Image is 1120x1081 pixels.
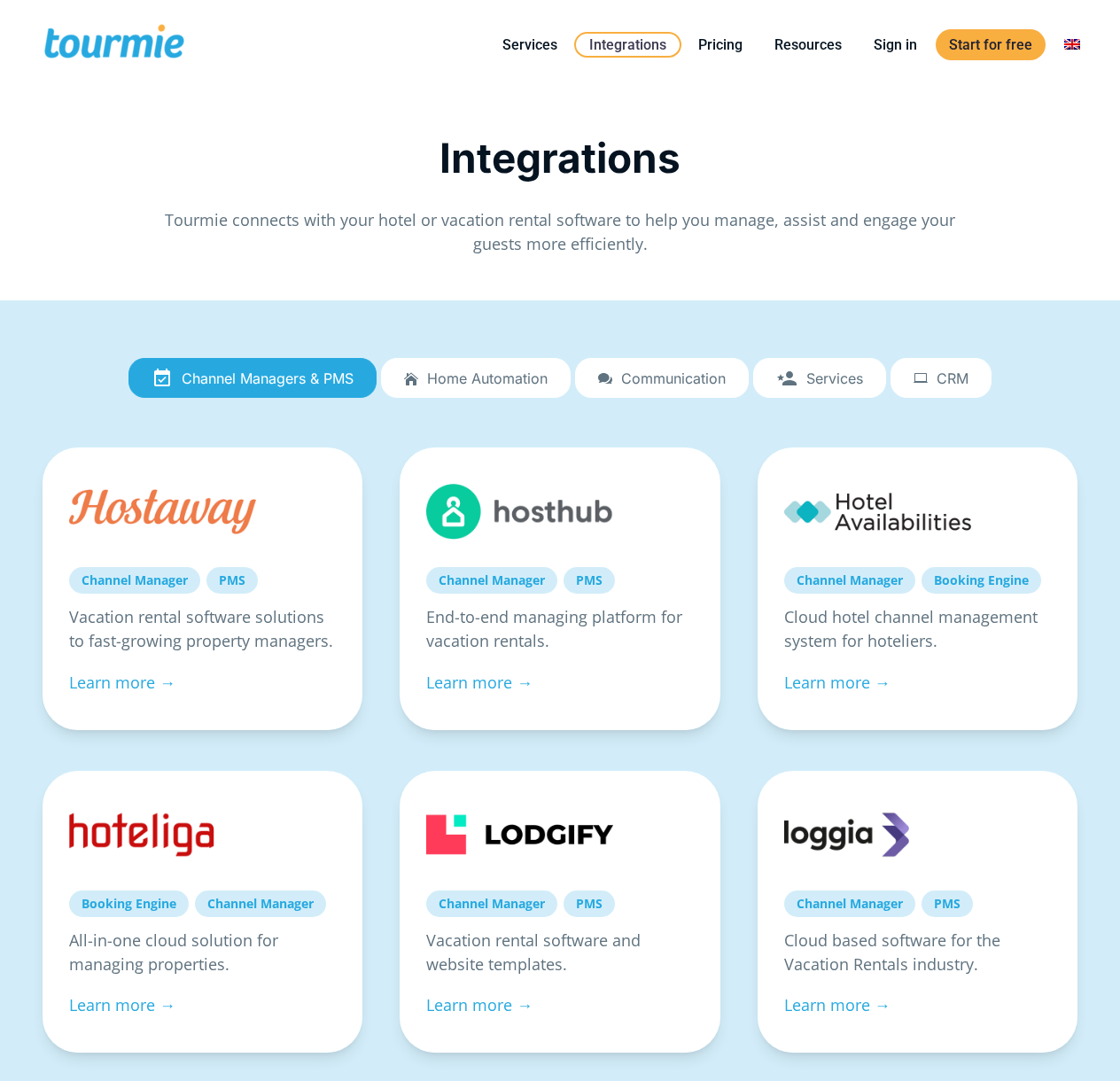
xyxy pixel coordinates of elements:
[621,370,726,386] span: Communication
[685,34,756,56] a: Pricing
[489,34,571,56] a: Services
[575,358,749,399] a: Communication
[574,32,681,58] a: Integrations
[426,994,533,1015] a: Learn more →
[426,929,693,976] p: Vacation rental software and website templates.
[182,370,354,386] span: Channel Managers & PMS
[564,567,615,594] a: PMS
[784,994,891,1015] a: Learn more →
[69,672,175,693] a: Learn more →
[128,358,377,399] a: Channel Managers & PMS
[922,890,973,917] a: PMS
[69,890,189,917] a: Booking Engine
[426,605,693,653] p: End-to-end managing platform for vacation rentals.
[922,567,1041,594] a: Booking Engine
[936,29,1046,60] a: Start for free
[69,605,336,653] p: Vacation rental software solutions to fast-growing property managers.
[69,994,175,1015] a: Learn more →
[860,34,930,56] a: Sign in
[426,672,533,693] a: Learn more →
[891,358,992,399] a: CRM
[784,567,915,594] a: Channel Manager
[195,890,326,917] a: Channel Manager
[426,890,557,917] a: Channel Manager
[427,370,548,386] span: Home automation
[753,358,886,399] a: Services
[784,929,1051,976] p: Cloud based software for the Vacation Rentals industry.
[784,605,1051,653] p: Cloud hotel channel management system for hoteliers.
[806,370,863,386] span: Services
[69,567,200,594] a: Channel Manager
[937,370,968,386] span: CRM
[784,890,915,917] a: Channel Manager
[381,358,571,399] a: Home automation
[564,890,615,917] a: PMS
[69,929,336,976] p: All-in-one cloud solution for managing properties.
[761,34,855,56] a: Resources
[784,672,891,693] a: Learn more →
[165,209,955,254] span: Tourmie connects with your hotel or vacation rental software to help you manage, assist and engag...
[426,567,557,594] a: Channel Manager
[439,133,681,183] span: Integrations
[206,567,258,594] a: PMS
